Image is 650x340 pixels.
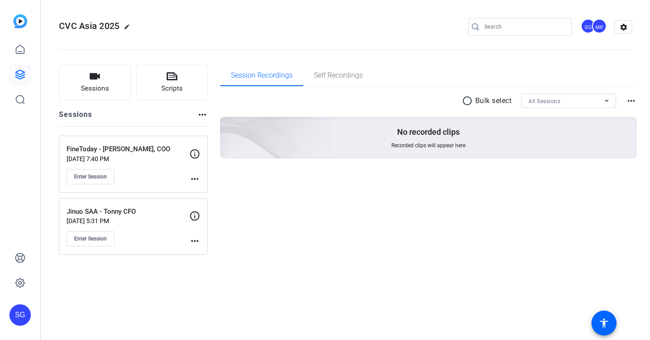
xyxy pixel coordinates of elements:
mat-icon: more_horiz [189,236,200,246]
mat-icon: more_horiz [626,95,637,106]
span: Session Recordings [231,72,293,79]
span: All Sessions [528,98,560,104]
mat-icon: more_horiz [197,109,208,120]
h2: Sessions [59,109,92,126]
p: [DATE] 5:31 PM [67,217,189,224]
div: SG [9,304,31,326]
mat-icon: more_horiz [189,174,200,184]
p: [DATE] 7:40 PM [67,155,189,162]
img: embarkstudio-empty-session.png [120,29,333,222]
span: CVC Asia 2025 [59,21,119,31]
span: Recorded clips will appear here [391,142,465,149]
ngx-avatar: Milena Raschia [592,19,608,34]
div: SG [581,19,595,33]
span: Enter Session [74,235,107,242]
mat-icon: edit [124,24,134,34]
span: Self Recordings [314,72,363,79]
span: Enter Session [74,173,107,180]
mat-icon: accessibility [599,318,609,328]
img: blue-gradient.svg [13,14,27,28]
ngx-avatar: Studio Giggle [581,19,596,34]
mat-icon: settings [615,21,633,34]
button: Scripts [136,65,208,100]
p: Bulk select [475,95,512,106]
button: Enter Session [67,231,114,246]
div: MR [592,19,607,33]
button: Enter Session [67,169,114,184]
input: Search [484,21,565,32]
p: FineToday - [PERSON_NAME], COO [67,144,189,154]
button: Sessions [59,65,131,100]
p: No recorded clips [397,127,460,137]
span: Sessions [81,83,109,94]
mat-icon: radio_button_unchecked [462,95,475,106]
p: Jinuo SAA - Tonny CFO [67,207,189,217]
span: Scripts [161,83,183,94]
